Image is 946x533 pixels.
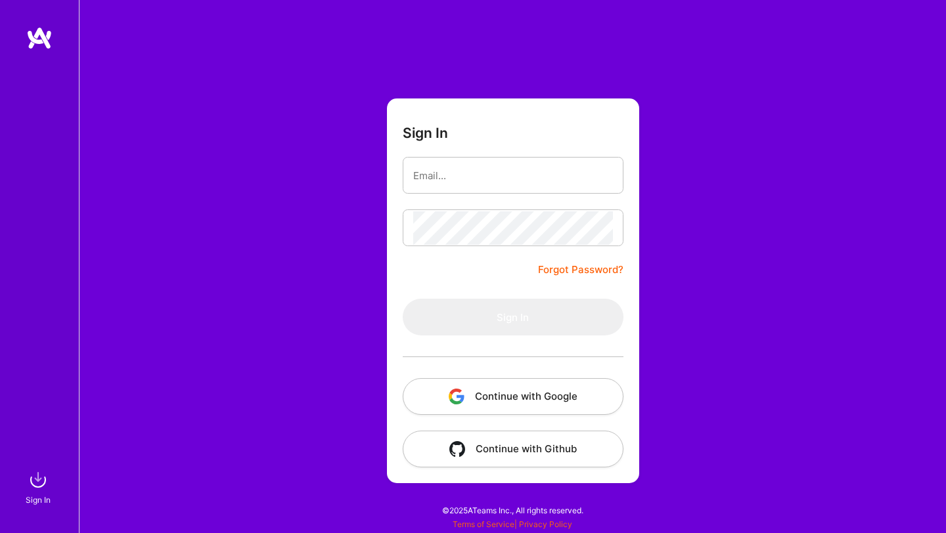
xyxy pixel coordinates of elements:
[403,378,623,415] button: Continue with Google
[538,262,623,278] a: Forgot Password?
[403,125,448,141] h3: Sign In
[26,493,51,507] div: Sign In
[403,299,623,335] button: Sign In
[413,159,613,192] input: Email...
[79,494,946,526] div: © 2025 ATeams Inc., All rights reserved.
[26,26,53,50] img: logo
[403,431,623,467] button: Continue with Github
[449,441,465,457] img: icon
[25,467,51,493] img: sign in
[453,519,572,529] span: |
[28,467,51,507] a: sign inSign In
[453,519,514,529] a: Terms of Service
[449,389,464,404] img: icon
[519,519,572,529] a: Privacy Policy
